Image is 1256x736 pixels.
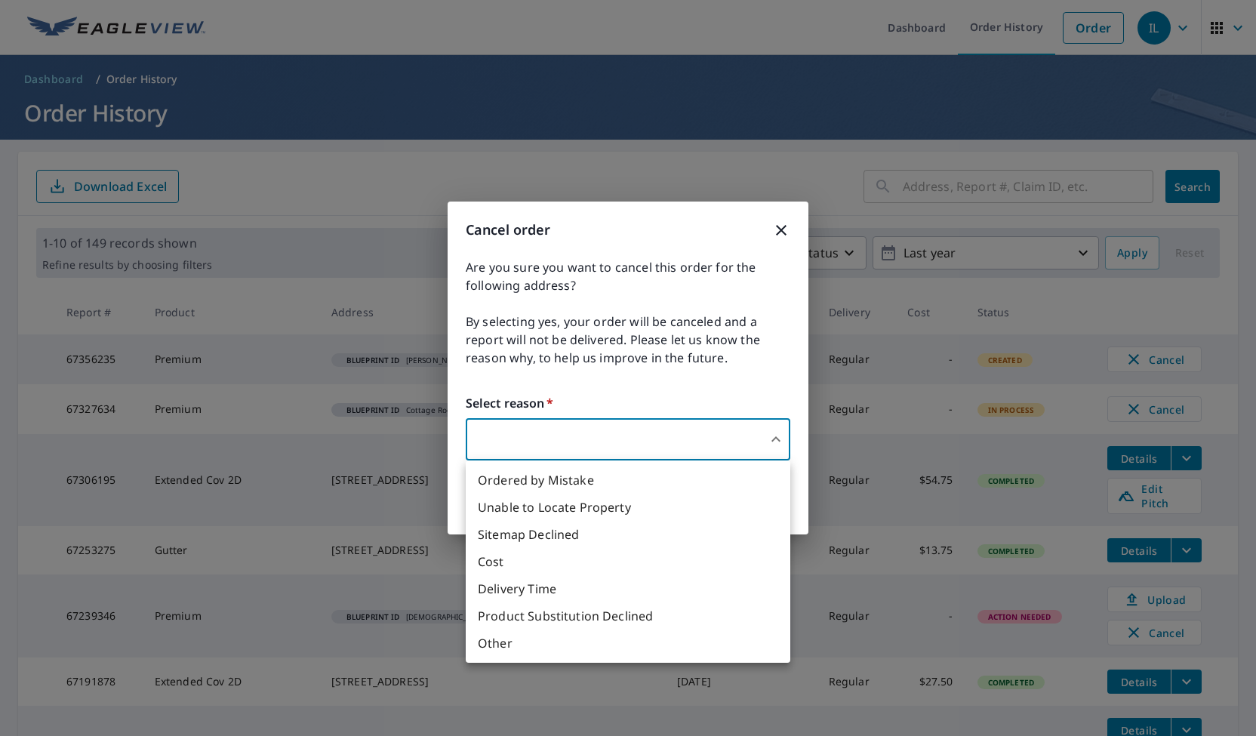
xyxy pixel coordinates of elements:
[466,467,790,494] li: Ordered by Mistake
[466,602,790,630] li: Product Substitution Declined
[466,548,790,575] li: Cost
[466,575,790,602] li: Delivery Time
[466,630,790,657] li: Other
[466,494,790,521] li: Unable to Locate Property
[466,521,790,548] li: Sitemap Declined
